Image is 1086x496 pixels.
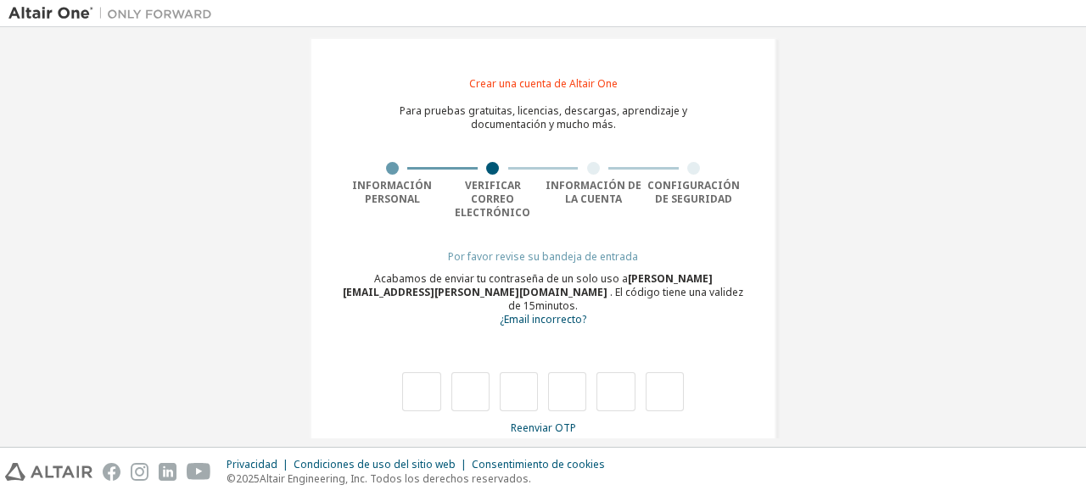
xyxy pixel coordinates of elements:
font: 15 [523,298,535,313]
font: Acabamos de enviar tu contraseña de un solo uso a [374,271,628,286]
font: Información de la cuenta [546,178,641,206]
font: Para pruebas gratuitas, licencias, descargas, aprendizaje y [400,103,687,118]
a: Regresar al formulario de registro [500,315,586,326]
font: 2025 [236,471,260,486]
font: Privacidad [227,457,277,471]
img: Altair Uno [8,5,221,22]
img: facebook.svg [103,463,120,481]
img: altair_logo.svg [5,463,92,481]
font: © [227,471,236,486]
font: Verificar correo electrónico [455,178,530,220]
font: documentación y mucho más. [471,117,616,131]
font: . El código tiene una validez de [508,285,743,313]
font: Configuración de seguridad [647,178,740,206]
font: Crear una cuenta de Altair One [469,76,618,91]
font: Reenviar OTP [511,421,576,435]
img: linkedin.svg [159,463,176,481]
font: minutos. [535,298,578,313]
font: [PERSON_NAME][EMAIL_ADDRESS][PERSON_NAME][DOMAIN_NAME] [343,271,713,299]
font: Altair Engineering, Inc. Todos los derechos reservados. [260,471,531,486]
font: Por favor revise su bandeja de entrada [448,249,638,264]
font: Información personal [352,178,432,206]
font: ¿Email incorrecto? [500,312,586,326]
img: youtube.svg [187,463,211,481]
img: instagram.svg [131,463,148,481]
font: Condiciones de uso del sitio web [294,457,456,471]
font: Consentimiento de cookies [472,457,605,471]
